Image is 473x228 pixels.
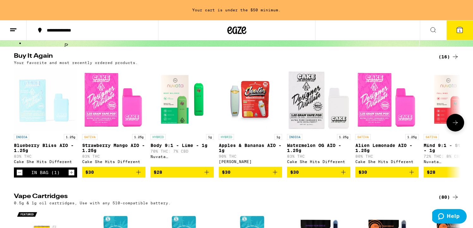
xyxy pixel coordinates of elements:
[222,170,230,175] span: $30
[14,154,77,158] p: 83% THC
[82,134,97,140] p: SATIVA
[14,201,171,205] p: 0.5g & 1g oil cartridges, Use with any 510-compatible battery.
[287,154,350,158] p: 83% THC
[287,134,302,140] p: INDICA
[150,167,214,178] button: Add to bag
[85,170,94,175] span: $30
[82,160,145,164] div: Cake She Hits Different
[287,143,350,153] p: Watermelon OG AIO - 1.25g
[14,160,77,164] div: Cake She Hits Different
[290,170,299,175] span: $30
[287,160,350,164] div: Cake She Hits Different
[14,143,77,153] p: Blueberry Bliss AIO - 1.25g
[355,160,419,164] div: Cake She Hits Different
[219,160,282,164] div: [PERSON_NAME]
[355,68,419,167] a: Open page for Alien Lemonade AIO - 1.25g from Cake She Hits Different
[459,29,461,32] span: 1
[14,61,138,65] p: Your favorite and most recently ordered products.
[337,134,350,140] p: 1.25g
[16,169,23,176] button: Decrement
[355,68,419,131] img: Cake She Hits Different - Alien Lemonade AIO - 1.25g
[219,154,282,158] p: 90% THC
[432,209,467,225] iframe: Opens a widget where you can find more information
[31,170,60,175] div: In Bag (1)
[219,134,234,140] p: HYBRID
[154,170,162,175] span: $28
[427,170,435,175] span: $28
[355,143,419,153] p: Alien Lemonade AIO - 1.25g
[82,143,145,153] p: Strawberry Mango AIO - 1.25g
[446,20,473,40] button: 1
[287,68,350,167] a: Open page for Watermelon OG AIO - 1.25g from Cake She Hits Different
[355,134,371,140] p: SATIVA
[206,134,214,140] p: 1g
[424,134,439,140] p: SATIVA
[439,53,459,61] a: (16)
[64,134,77,140] p: 1.25g
[274,134,282,140] p: 1g
[14,134,29,140] p: INDICA
[150,143,214,148] p: Body 9:1 - Lime - 1g
[14,193,428,201] h2: Vape Cartridges
[287,68,350,131] img: Cake She Hits Different - Watermelon OG AIO - 1.25g
[355,167,419,178] button: Add to bag
[82,154,145,158] p: 83% THC
[219,68,282,131] img: Jeeter - Apples & Bananas AIO - 1g
[439,193,459,201] a: (80)
[219,167,282,178] button: Add to bag
[219,68,282,167] a: Open page for Apples & Bananas AIO - 1g from Jeeter
[82,167,145,178] button: Add to bag
[14,68,77,167] a: Open page for Blueberry Bliss AIO - 1.25g from Cake She Hits Different
[359,170,367,175] span: $30
[82,68,145,131] img: Cake She Hits Different - Strawberry Mango AIO - 1.25g
[219,143,282,153] p: Apples & Bananas AIO - 1g
[287,167,350,178] button: Add to bag
[355,154,419,158] p: 80% THC
[150,68,214,167] a: Open page for Body 9:1 - Lime - 1g from Nuvata (CA)
[82,68,145,167] a: Open page for Strawberry Mango AIO - 1.25g from Cake She Hits Different
[68,169,75,176] button: Increment
[150,149,214,153] p: 70% THC: 7% CBD
[150,155,214,159] div: Nuvata ([GEOGRAPHIC_DATA])
[150,134,166,140] p: HYBRID
[14,53,428,61] h2: Buy It Again
[150,68,214,131] img: Nuvata (CA) - Body 9:1 - Lime - 1g
[405,134,419,140] p: 1.25g
[132,134,145,140] p: 1.25g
